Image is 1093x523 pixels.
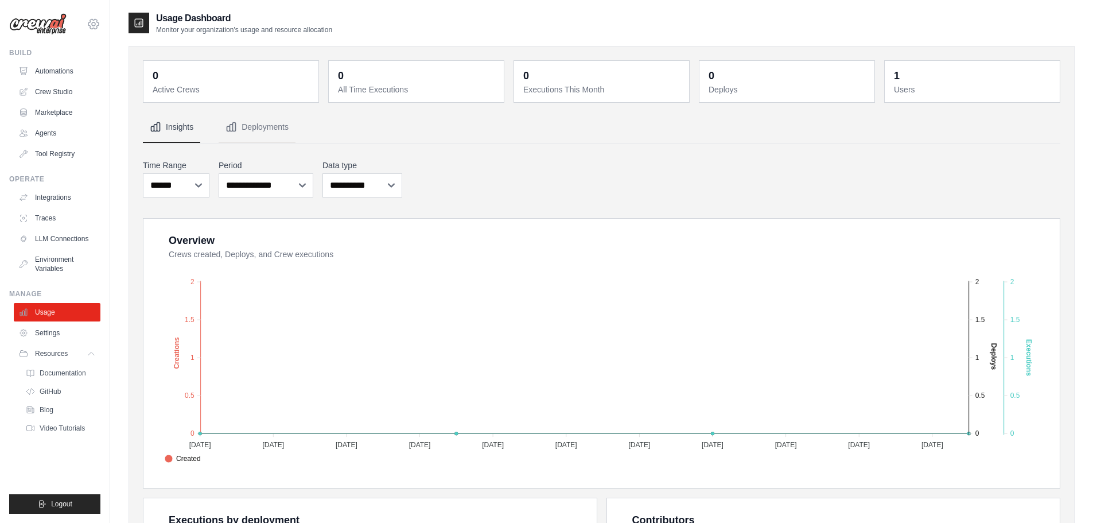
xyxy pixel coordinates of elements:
dt: Executions This Month [523,84,682,95]
span: Created [165,454,201,464]
tspan: 1 [190,354,195,362]
div: 0 [153,68,158,84]
a: Video Tutorials [21,420,100,436]
a: Settings [14,324,100,342]
span: Video Tutorials [40,424,85,433]
tspan: 0 [190,429,195,437]
dt: All Time Executions [338,84,497,95]
text: Executions [1025,339,1033,376]
a: Tool Registry [14,145,100,163]
dt: Deploys [709,84,868,95]
tspan: 0.5 [1010,392,1020,400]
button: Logout [9,494,100,514]
div: 0 [709,68,714,84]
div: Overview [169,233,215,249]
tspan: [DATE] [555,441,577,449]
span: Logout [51,499,72,509]
a: Agents [14,124,100,142]
div: Manage [9,289,100,299]
tspan: 2 [975,278,979,286]
dt: Crews created, Deploys, and Crew executions [169,249,1046,260]
tspan: [DATE] [848,441,870,449]
tspan: 0 [975,429,979,437]
div: 0 [338,68,344,84]
img: Logo [9,13,67,35]
text: Deploys [990,343,998,370]
tspan: 1.5 [1010,316,1020,324]
a: LLM Connections [14,230,100,248]
tspan: 1.5 [185,316,195,324]
text: Creations [173,337,181,369]
span: Blog [40,405,53,414]
tspan: [DATE] [702,441,724,449]
a: Usage [14,303,100,321]
dt: Active Crews [153,84,312,95]
tspan: 1 [975,354,979,362]
tspan: [DATE] [409,441,431,449]
label: Period [219,160,313,171]
p: Monitor your organization's usage and resource allocation [156,25,332,34]
a: Integrations [14,188,100,207]
a: Documentation [21,365,100,381]
tspan: 2 [190,278,195,286]
span: Documentation [40,369,86,378]
a: Marketplace [14,103,100,122]
a: Automations [14,62,100,80]
tspan: 1 [1010,354,1014,362]
div: 1 [894,68,900,84]
tspan: [DATE] [262,441,284,449]
nav: Tabs [143,112,1060,143]
a: Blog [21,402,100,418]
a: Traces [14,209,100,227]
label: Data type [322,160,402,171]
h2: Usage Dashboard [156,11,332,25]
tspan: [DATE] [775,441,797,449]
button: Deployments [219,112,295,143]
a: GitHub [21,383,100,400]
tspan: 1.5 [975,316,985,324]
span: GitHub [40,387,61,396]
button: Insights [143,112,200,143]
tspan: [DATE] [189,441,211,449]
div: 0 [523,68,529,84]
tspan: 2 [1010,278,1014,286]
tspan: [DATE] [482,441,504,449]
button: Resources [14,344,100,363]
tspan: [DATE] [921,441,943,449]
a: Environment Variables [14,250,100,278]
tspan: 0.5 [975,392,985,400]
a: Crew Studio [14,83,100,101]
tspan: [DATE] [628,441,650,449]
dt: Users [894,84,1053,95]
tspan: 0.5 [185,392,195,400]
div: Operate [9,175,100,184]
span: Resources [35,349,68,358]
label: Time Range [143,160,209,171]
div: Build [9,48,100,57]
tspan: 0 [1010,429,1014,437]
tspan: [DATE] [336,441,357,449]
